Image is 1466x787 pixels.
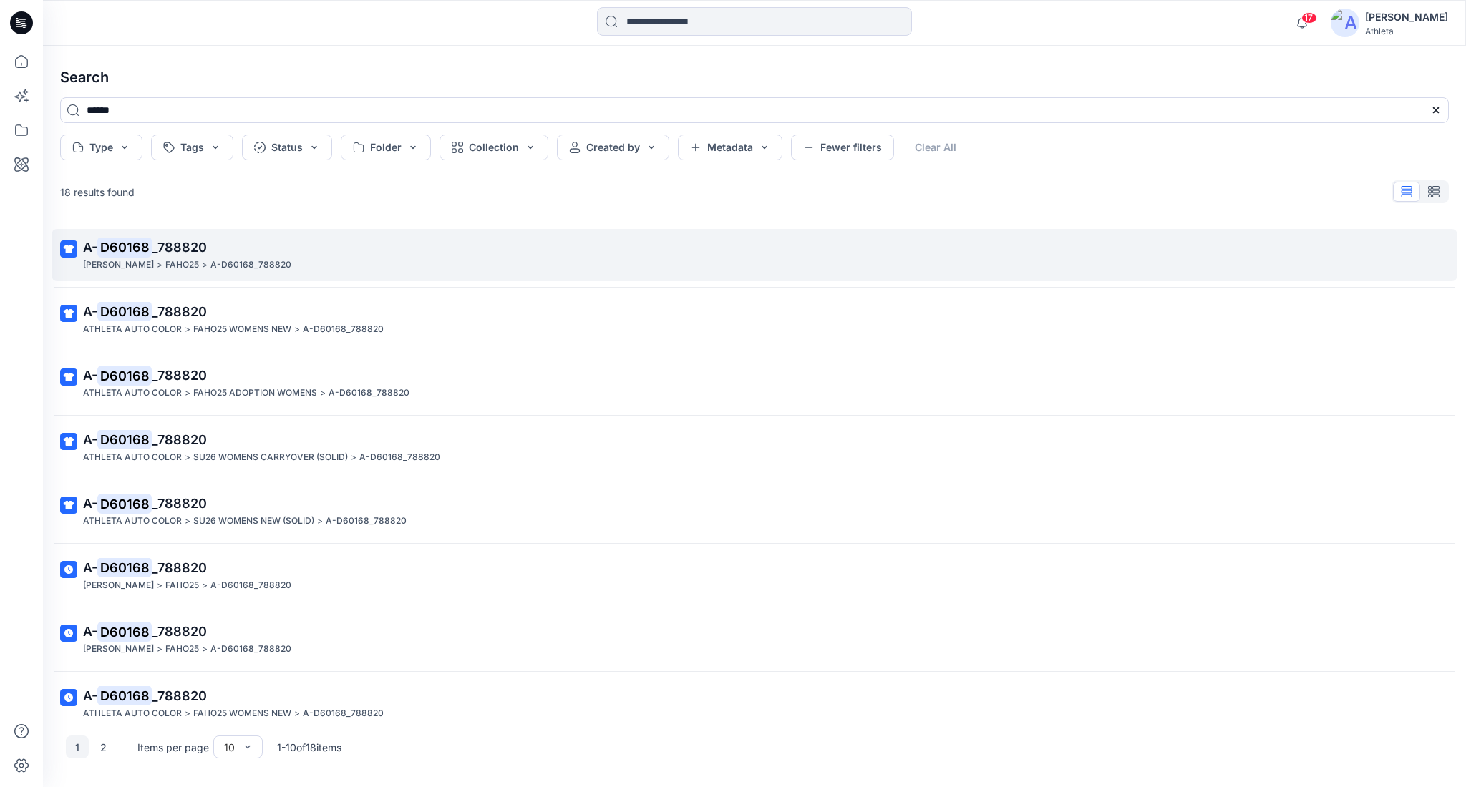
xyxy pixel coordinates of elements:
[152,240,207,255] span: _788820
[193,386,317,401] p: FAHO25 ADOPTION WOMENS
[165,258,199,273] p: FAHO25
[185,514,190,529] p: >
[277,740,341,755] p: 1 - 10 of 18 items
[193,322,291,337] p: FAHO25 WOMENS NEW
[97,557,152,577] mark: D60168
[83,706,182,721] p: ATHLETA AUTO COLOR
[83,578,154,593] p: REGINA MIRACLE
[326,514,407,529] p: A-D60168_788820
[83,240,97,255] span: A-
[678,135,782,160] button: Metadata
[83,432,97,447] span: A-
[52,485,1457,537] a: A-D60168_788820ATHLETA AUTO COLOR>SU26 WOMENS NEW (SOLID)>A-D60168_788820
[60,185,135,200] p: 18 results found
[185,706,190,721] p: >
[193,450,348,465] p: SU26 WOMENS CARRYOVER (SOLID)
[83,642,154,657] p: REGINA MIRACLE
[83,368,97,383] span: A-
[157,258,162,273] p: >
[97,301,152,321] mark: D60168
[92,735,115,758] button: 2
[83,450,182,465] p: ATHLETA AUTO COLOR
[52,357,1457,409] a: A-D60168_788820ATHLETA AUTO COLOR>FAHO25 ADOPTION WOMENS>A-D60168_788820
[83,258,154,273] p: REGINA MIRACLE
[97,237,152,257] mark: D60168
[341,135,431,160] button: Folder
[152,496,207,511] span: _788820
[66,735,89,758] button: 1
[1365,9,1448,26] div: [PERSON_NAME]
[152,432,207,447] span: _788820
[303,322,384,337] p: A-D60168_788820
[351,450,356,465] p: >
[329,386,409,401] p: A-D60168_788820
[97,429,152,449] mark: D60168
[193,706,291,721] p: FAHO25 WOMENS NEW
[440,135,548,160] button: Collection
[152,368,207,383] span: _788820
[83,560,97,575] span: A-
[1301,12,1317,24] span: 17
[359,450,440,465] p: A-D60168_788820
[137,740,209,755] p: Items per page
[317,514,323,529] p: >
[202,578,208,593] p: >
[185,322,190,337] p: >
[52,421,1457,474] a: A-D60168_788820ATHLETA AUTO COLOR>SU26 WOMENS CARRYOVER (SOLID)>A-D60168_788820
[52,293,1457,346] a: A-D60168_788820ATHLETA AUTO COLOR>FAHO25 WOMENS NEW>A-D60168_788820
[165,642,199,657] p: FAHO25
[193,514,314,529] p: SU26 WOMENS NEW (SOLID)
[1331,9,1359,37] img: avatar
[303,706,384,721] p: A-D60168_788820
[157,642,162,657] p: >
[52,678,1457,730] a: A-D60168_788820ATHLETA AUTO COLOR>FAHO25 WOMENS NEW>A-D60168_788820
[83,688,97,703] span: A-
[294,706,300,721] p: >
[1365,26,1448,36] div: Athleta
[202,642,208,657] p: >
[210,642,291,657] p: A-D60168_788820
[151,135,233,160] button: Tags
[97,685,152,705] mark: D60168
[185,450,190,465] p: >
[52,549,1457,602] a: A-D60168_788820[PERSON_NAME]>FAHO25>A-D60168_788820
[224,740,235,755] div: 10
[83,304,97,319] span: A-
[83,322,182,337] p: ATHLETA AUTO COLOR
[152,688,207,703] span: _788820
[52,229,1457,281] a: A-D60168_788820[PERSON_NAME]>FAHO25>A-D60168_788820
[97,366,152,386] mark: D60168
[210,578,291,593] p: A-D60168_788820
[97,622,152,642] mark: D60168
[557,135,669,160] button: Created by
[242,135,332,160] button: Status
[157,578,162,593] p: >
[60,135,142,160] button: Type
[152,304,207,319] span: _788820
[97,494,152,514] mark: D60168
[185,386,190,401] p: >
[294,322,300,337] p: >
[83,624,97,639] span: A-
[83,496,97,511] span: A-
[52,613,1457,665] a: A-D60168_788820[PERSON_NAME]>FAHO25>A-D60168_788820
[202,258,208,273] p: >
[210,258,291,273] p: A-D60168_788820
[320,386,326,401] p: >
[49,57,1460,97] h4: Search
[791,135,894,160] button: Fewer filters
[165,578,199,593] p: FAHO25
[152,624,207,639] span: _788820
[152,560,207,575] span: _788820
[83,514,182,529] p: ATHLETA AUTO COLOR
[83,386,182,401] p: ATHLETA AUTO COLOR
